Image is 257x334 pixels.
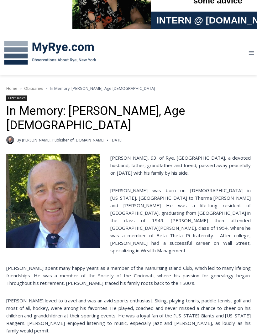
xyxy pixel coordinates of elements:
a: Obituaries [24,86,43,91]
img: Obituary - Richard Allen Hynson [6,154,100,248]
p: [PERSON_NAME], 93, of Rye, [GEOGRAPHIC_DATA], a devoted husband, father, grandfather and friend, ... [6,154,251,177]
div: 5 [66,53,69,59]
div: / [70,53,72,59]
span: > [45,86,47,91]
div: 6 [73,53,76,59]
a: Author image [6,136,14,144]
span: By [17,137,21,143]
h1: In Memory: [PERSON_NAME], Age [DEMOGRAPHIC_DATA] [6,104,251,132]
p: [PERSON_NAME] spent many happy years as a member of the Manursing Island Club, which led to many ... [6,264,251,287]
div: unique DIY crafts [66,18,91,51]
nav: Breadcrumbs [6,85,251,91]
span: > [20,86,22,91]
a: [PERSON_NAME], Publisher of [DOMAIN_NAME] [22,137,104,143]
time: [DATE] [111,137,123,143]
a: Obituaries [6,95,27,101]
a: Home [6,86,17,91]
h4: [PERSON_NAME] Read Sanctuary Fall Fest: [DATE] [5,63,83,77]
button: Open menu [245,48,257,58]
p: [PERSON_NAME] was born on [DEMOGRAPHIC_DATA] in [US_STATE], [GEOGRAPHIC_DATA] to Therma [PERSON_N... [6,187,251,254]
a: [PERSON_NAME] Read Sanctuary Fall Fest: [DATE] [0,62,94,78]
span: In Memory: [PERSON_NAME], Age [DEMOGRAPHIC_DATA] [50,85,155,91]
